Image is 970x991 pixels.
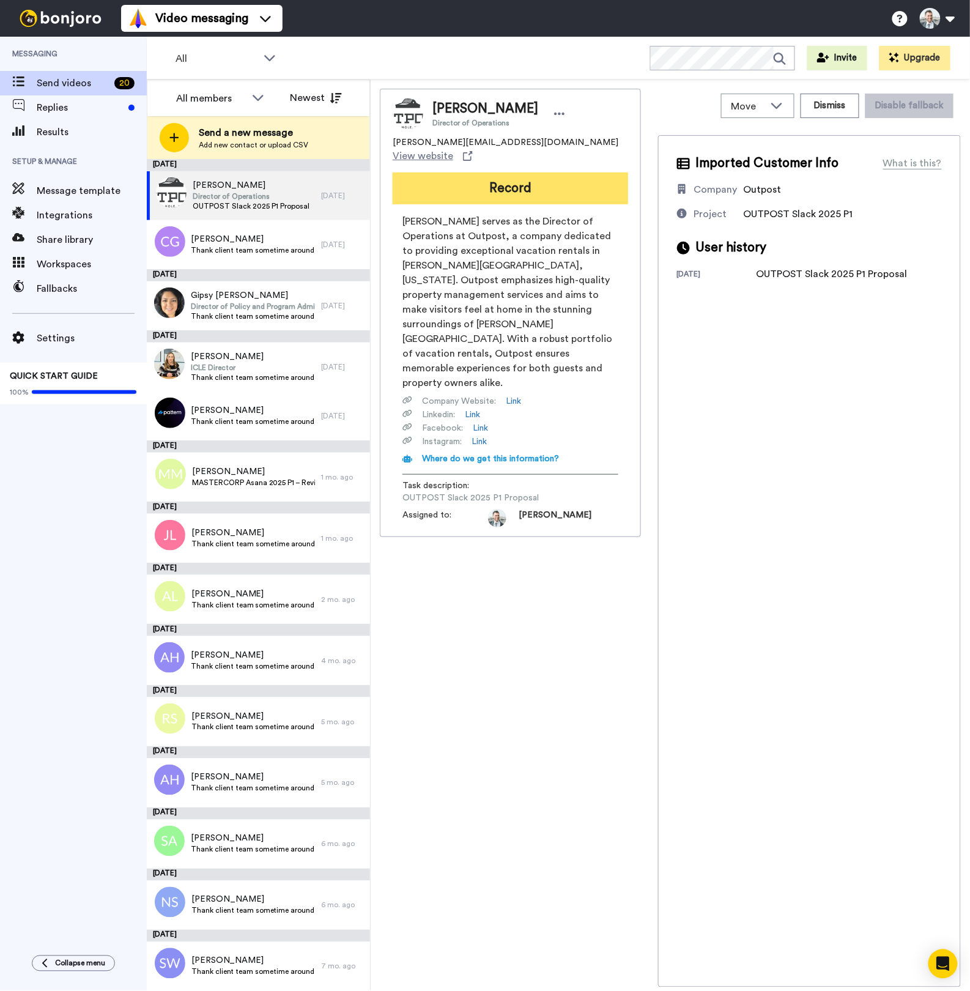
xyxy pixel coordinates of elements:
[191,784,315,793] span: Thank client team sometime around [DATE] for PMI - Asana Plan v6 Enterprise - 2025
[473,422,488,434] a: Link
[393,98,423,129] img: Image of Sammy Small
[147,502,370,514] div: [DATE]
[114,77,135,89] div: 20
[422,436,462,448] span: Instagram :
[694,182,738,197] div: Company
[147,685,370,697] div: [DATE]
[192,466,315,478] span: [PERSON_NAME]
[37,208,147,223] span: Integrations
[879,46,950,70] button: Upgrade
[155,581,185,612] img: al.png
[393,173,628,204] button: Record
[191,539,315,549] span: Thank client team sometime around [DATE] for LSU Asana 2025 P1
[191,894,315,906] span: [PERSON_NAME]
[393,149,473,163] a: View website
[321,656,364,666] div: 4 mo. ago
[191,351,315,363] span: [PERSON_NAME]
[422,395,496,407] span: Company Website :
[192,478,315,488] span: MASTERCORP Asana 2025 P1 – Revised Proposal
[743,209,853,219] span: OUTPOST Slack 2025 P1
[10,387,29,397] span: 100%
[402,480,488,492] span: Task description :
[155,459,186,489] img: mm.png
[154,288,185,318] img: 03e3542f-29dc-42a7-a5d5-4a765a036ff8.jpg
[37,184,147,198] span: Message template
[37,100,124,115] span: Replies
[743,185,781,195] span: Outpost
[191,906,315,916] span: Thank client team sometime around [DATE] for NOA Asana 2025 P1
[191,417,316,426] span: Thank client team sometime around [DATE] for PATTERN Asana 2025 P1
[37,331,147,346] span: Settings
[193,179,309,191] span: [PERSON_NAME]
[694,207,727,221] div: Project
[37,125,147,139] span: Results
[321,962,364,971] div: 7 mo. ago
[432,100,538,118] span: [PERSON_NAME]
[199,140,308,150] span: Add new contact or upload CSV
[506,395,521,407] a: Link
[801,94,859,118] button: Dismiss
[321,839,364,849] div: 6 mo. ago
[465,409,480,421] a: Link
[432,118,538,128] span: Director of Operations
[191,373,315,382] span: Thank client team sometime around [DATE] for [PERSON_NAME] 2025 P1
[321,778,364,788] div: 5 mo. ago
[731,99,765,114] span: Move
[191,967,315,977] span: Thank client team sometime around [DATE] for CMN Asana 2025 P2
[155,398,185,428] img: 66e7ddb1-7424-41c3-83af-2f30a1c963a6.jpg
[677,269,757,281] div: [DATE]
[321,301,364,311] div: [DATE]
[191,955,315,967] span: [PERSON_NAME]
[191,833,315,845] span: [PERSON_NAME]
[807,46,867,70] a: Invite
[422,422,463,434] span: Facebook :
[155,948,185,979] img: sw.png
[696,239,767,257] span: User history
[321,240,364,250] div: [DATE]
[154,826,185,856] img: sa.png
[393,149,453,163] span: View website
[155,703,185,734] img: rs.png
[883,156,942,171] div: What is this?
[191,302,315,311] span: Director of Policy and Program Administration
[191,404,316,417] span: [PERSON_NAME]
[402,492,539,504] span: OUTPOST Slack 2025 P1 Proposal
[176,91,246,106] div: All members
[191,649,315,661] span: [PERSON_NAME]
[422,455,559,463] span: Where do we get this information?
[155,10,248,27] span: Video messaging
[147,563,370,575] div: [DATE]
[155,887,185,918] img: ns.png
[472,436,487,448] a: Link
[154,642,185,673] img: ah.png
[321,533,364,543] div: 1 mo. ago
[37,257,147,272] span: Workspaces
[156,177,187,208] img: 9b7de1cc-acb6-4505-9a17-578159b3ea65.png
[281,86,351,110] button: Newest
[321,472,364,482] div: 1 mo. ago
[147,746,370,759] div: [DATE]
[147,159,370,171] div: [DATE]
[191,363,315,373] span: ICLE Director
[199,125,308,140] span: Send a new message
[154,765,185,795] img: ah.png
[147,330,370,343] div: [DATE]
[193,201,309,211] span: OUTPOST Slack 2025 P1 Proposal
[321,362,364,372] div: [DATE]
[696,154,839,173] span: Imported Customer Info
[191,527,315,539] span: [PERSON_NAME]
[147,930,370,942] div: [DATE]
[191,233,315,245] span: [PERSON_NAME]
[191,661,315,671] span: Thank client team sometime around [DATE] for AVAENERGY Asana 2025 P1
[147,269,370,281] div: [DATE]
[191,311,315,321] span: Thank client team sometime around [DATE] for PBNI - Asana Services [MEDICAL_DATA] 01 - 2025
[55,959,105,968] span: Collapse menu
[32,956,115,971] button: Collapse menu
[757,267,908,281] div: OUTPOST Slack 2025 P1 Proposal
[193,191,309,201] span: Director of Operations
[191,289,315,302] span: Gipsy [PERSON_NAME]
[402,509,488,527] span: Assigned to:
[128,9,148,28] img: vm-color.svg
[321,595,364,604] div: 2 mo. ago
[147,869,370,881] div: [DATE]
